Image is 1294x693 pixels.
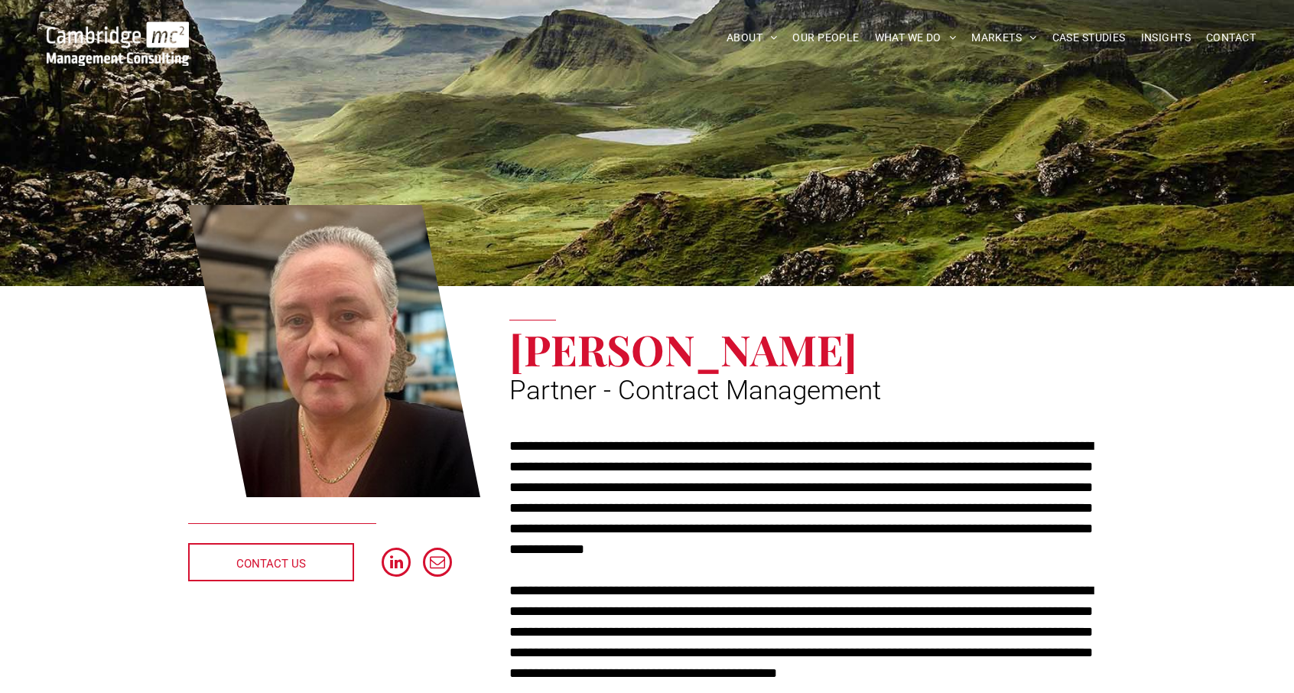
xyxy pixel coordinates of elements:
a: CONTACT US [188,543,354,581]
a: Kirsten Watson | Partner - Contract Management | Cambridge Management Consulting [188,203,480,499]
a: CONTACT [1198,26,1263,50]
img: Go to Homepage [47,21,189,66]
a: ABOUT [719,26,785,50]
a: Your Business Transformed | Cambridge Management Consulting [47,24,189,40]
a: email [423,548,452,581]
a: MARKETS [964,26,1044,50]
a: linkedin [382,548,411,581]
span: Partner - Contract Management [509,375,881,406]
span: CONTACT US [236,545,306,583]
a: INSIGHTS [1133,26,1198,50]
a: CASE STUDIES [1045,26,1133,50]
span: [PERSON_NAME] [509,320,857,377]
a: WHAT WE DO [867,26,964,50]
a: OUR PEOPLE [785,26,866,50]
